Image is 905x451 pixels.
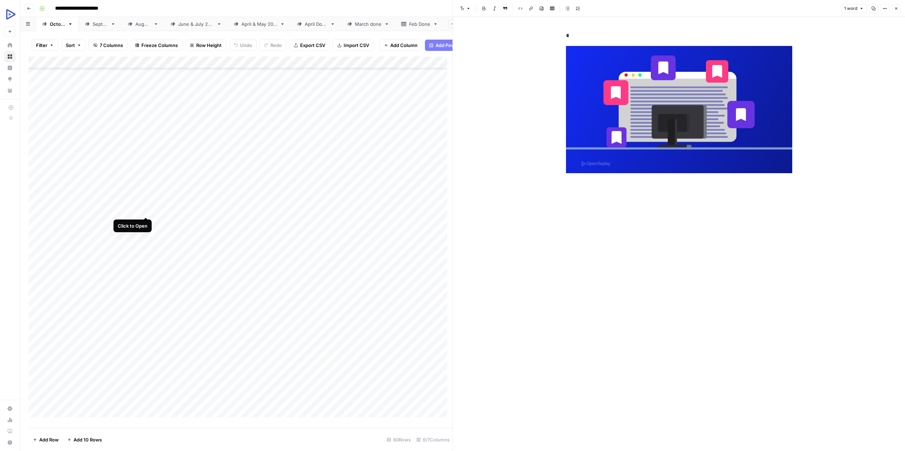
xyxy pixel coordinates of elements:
[4,414,16,426] a: Usage
[93,20,108,28] div: [DATE]
[39,436,59,443] span: Add Row
[4,6,16,23] button: Workspace: OpenReplay
[130,40,182,51] button: Freeze Columns
[196,42,222,49] span: Row Height
[36,42,47,49] span: Filter
[425,40,478,51] button: Add Power Agent
[118,222,147,229] div: Click to Open
[841,4,867,13] button: 1 word
[289,40,330,51] button: Export CSV
[61,40,86,51] button: Sort
[436,42,474,49] span: Add Power Agent
[333,40,374,51] button: Import CSV
[384,434,414,445] div: 60 Rows
[409,20,430,28] div: Feb Done
[89,40,128,51] button: 7 Columns
[4,437,16,448] button: Help + Support
[31,40,58,51] button: Filter
[355,20,381,28] div: March done
[395,17,444,31] a: Feb Done
[4,403,16,414] a: Settings
[178,20,214,28] div: [DATE] & [DATE]
[141,42,178,49] span: Freeze Columns
[79,17,122,31] a: [DATE]
[305,20,327,28] div: April Done
[122,17,164,31] a: [DATE]
[300,42,325,49] span: Export CSV
[228,17,291,31] a: [DATE] & [DATE]
[240,42,252,49] span: Undo
[4,74,16,85] a: Opportunities
[66,42,75,49] span: Sort
[4,62,16,74] a: Insights
[185,40,226,51] button: Row Height
[844,5,857,12] span: 1 word
[50,20,65,28] div: [DATE]
[259,40,286,51] button: Redo
[135,20,151,28] div: [DATE]
[4,40,16,51] a: Home
[270,42,282,49] span: Redo
[164,17,228,31] a: [DATE] & [DATE]
[390,42,418,49] span: Add Column
[74,436,102,443] span: Add 10 Rows
[291,17,341,31] a: April Done
[4,51,16,62] a: Browse
[29,434,63,445] button: Add Row
[63,434,106,445] button: Add 10 Rows
[4,8,17,21] img: OpenReplay Logo
[36,17,79,31] a: [DATE]
[229,40,257,51] button: Undo
[4,85,16,96] a: Your Data
[341,17,395,31] a: March done
[100,42,123,49] span: 7 Columns
[4,426,16,437] a: Learning Hub
[241,20,277,28] div: [DATE] & [DATE]
[414,434,452,445] div: 6/7 Columns
[344,42,369,49] span: Import CSV
[379,40,422,51] button: Add Column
